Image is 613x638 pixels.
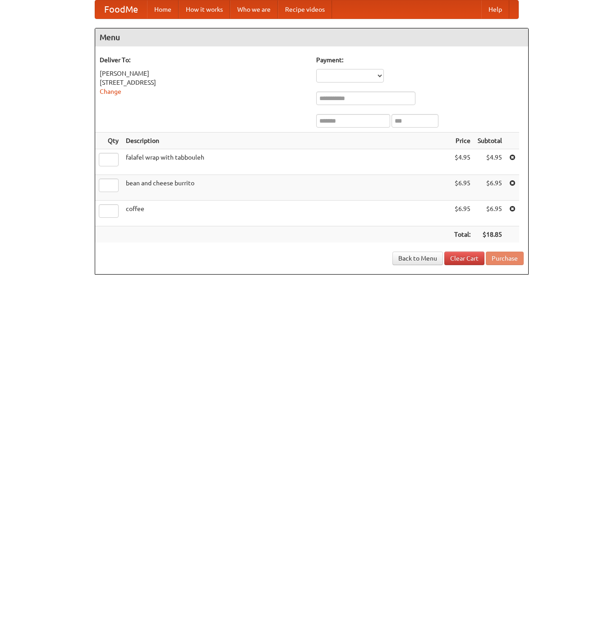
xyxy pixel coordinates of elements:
[474,175,506,201] td: $6.95
[474,133,506,149] th: Subtotal
[95,0,147,18] a: FoodMe
[316,55,524,64] h5: Payment:
[122,175,451,201] td: bean and cheese burrito
[179,0,230,18] a: How it works
[230,0,278,18] a: Who we are
[100,78,307,87] div: [STREET_ADDRESS]
[95,133,122,149] th: Qty
[451,149,474,175] td: $4.95
[481,0,509,18] a: Help
[451,175,474,201] td: $6.95
[95,28,528,46] h4: Menu
[474,226,506,243] th: $18.85
[100,88,121,95] a: Change
[474,201,506,226] td: $6.95
[486,252,524,265] button: Purchase
[451,133,474,149] th: Price
[444,252,484,265] a: Clear Cart
[451,201,474,226] td: $6.95
[100,69,307,78] div: [PERSON_NAME]
[100,55,307,64] h5: Deliver To:
[147,0,179,18] a: Home
[451,226,474,243] th: Total:
[278,0,332,18] a: Recipe videos
[122,201,451,226] td: coffee
[122,149,451,175] td: falafel wrap with tabbouleh
[474,149,506,175] td: $4.95
[122,133,451,149] th: Description
[392,252,443,265] a: Back to Menu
